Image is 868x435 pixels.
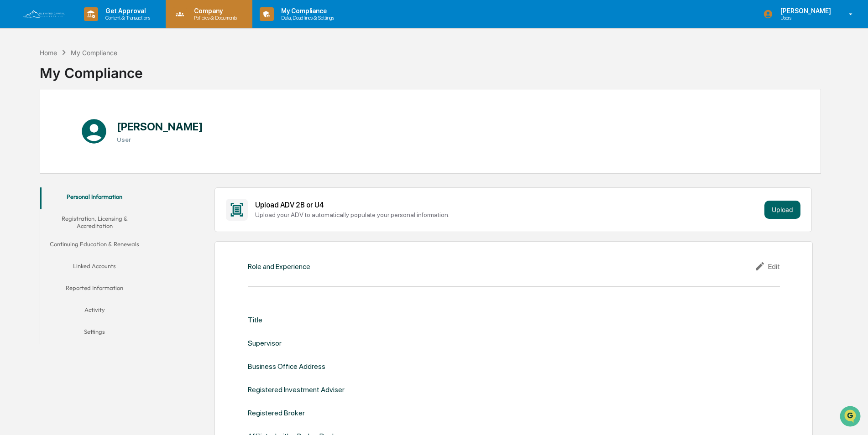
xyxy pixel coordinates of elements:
div: Upload ADV 2B or U4 [255,201,760,209]
p: Company [187,7,241,15]
button: Activity [40,300,149,322]
p: [PERSON_NAME] [773,7,836,15]
span: Preclearance [18,115,59,124]
div: My Compliance [71,49,117,57]
div: secondary tabs example [40,187,149,345]
div: 🔎 [9,133,16,140]
div: Registered Broker [248,409,305,417]
span: Attestations [75,115,113,124]
span: Data Lookup [18,132,58,141]
button: Registration, Licensing & Accreditation [40,209,149,235]
div: 🖐️ [9,116,16,123]
img: logo [22,9,66,19]
div: Registered Investment Adviser [248,385,345,394]
p: My Compliance [274,7,339,15]
button: Reported Information [40,279,149,300]
button: Linked Accounts [40,257,149,279]
div: Upload your ADV to automatically populate your personal information. [255,211,760,218]
div: Start new chat [31,70,150,79]
a: Powered byPylon [64,154,110,161]
button: Continuing Education & Renewals [40,235,149,257]
button: Settings [40,322,149,344]
p: Content & Transactions [98,15,155,21]
div: Business Office Address [248,362,325,371]
h1: [PERSON_NAME] [117,120,203,133]
div: Home [40,49,57,57]
h3: User [117,136,203,143]
div: My Compliance [40,57,143,81]
a: 🖐️Preclearance [5,111,63,128]
a: 🔎Data Lookup [5,129,61,145]
button: Upload [764,201,800,219]
a: 🗄️Attestations [63,111,117,128]
div: 🗄️ [66,116,73,123]
button: Personal Information [40,187,149,209]
p: Policies & Documents [187,15,241,21]
div: We're available if you need us! [31,79,115,86]
p: How can we help? [9,19,166,34]
div: Supervisor [248,339,282,347]
p: Users [773,15,836,21]
div: Role and Experience [248,262,310,271]
img: 1746055101610-c473b297-6a78-478c-a979-82029cc54cd1 [9,70,26,86]
p: Data, Deadlines & Settings [274,15,339,21]
div: Edit [754,261,780,272]
span: Pylon [91,155,110,161]
button: Start new chat [155,72,166,83]
div: Title [248,316,262,324]
p: Get Approval [98,7,155,15]
iframe: Open customer support [839,405,863,430]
